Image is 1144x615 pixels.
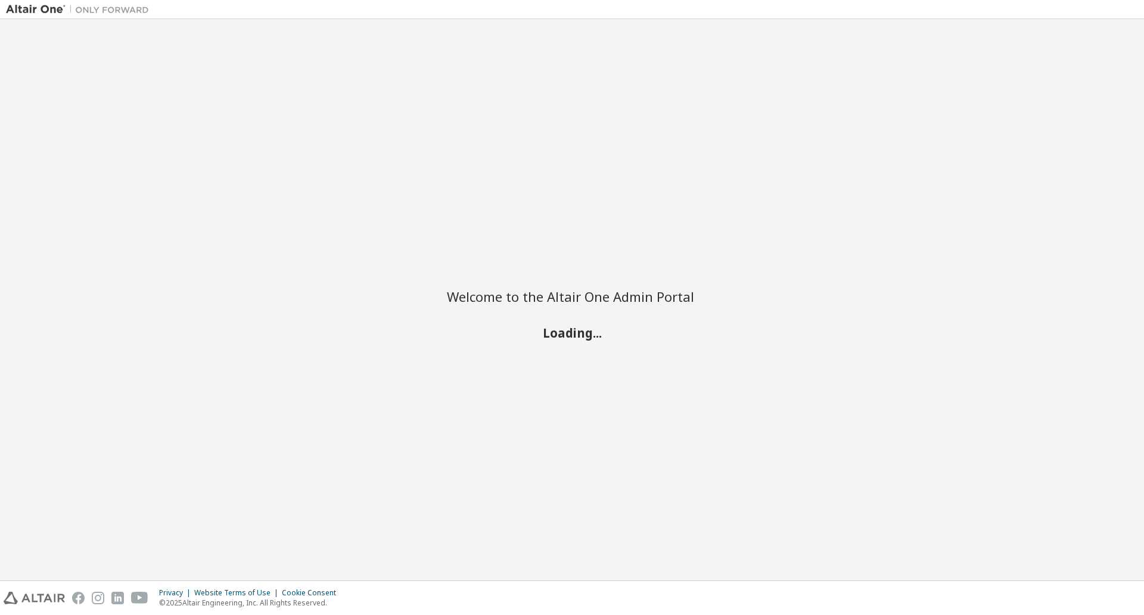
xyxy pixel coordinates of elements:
img: altair_logo.svg [4,592,65,604]
img: facebook.svg [72,592,85,604]
div: Privacy [159,588,194,598]
img: Altair One [6,4,155,16]
div: Website Terms of Use [194,588,282,598]
h2: Welcome to the Altair One Admin Portal [447,288,697,305]
p: © 2025 Altair Engineering, Inc. All Rights Reserved. [159,598,343,608]
img: linkedin.svg [111,592,124,604]
img: instagram.svg [92,592,104,604]
div: Cookie Consent [282,588,343,598]
h2: Loading... [447,325,697,340]
img: youtube.svg [131,592,148,604]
